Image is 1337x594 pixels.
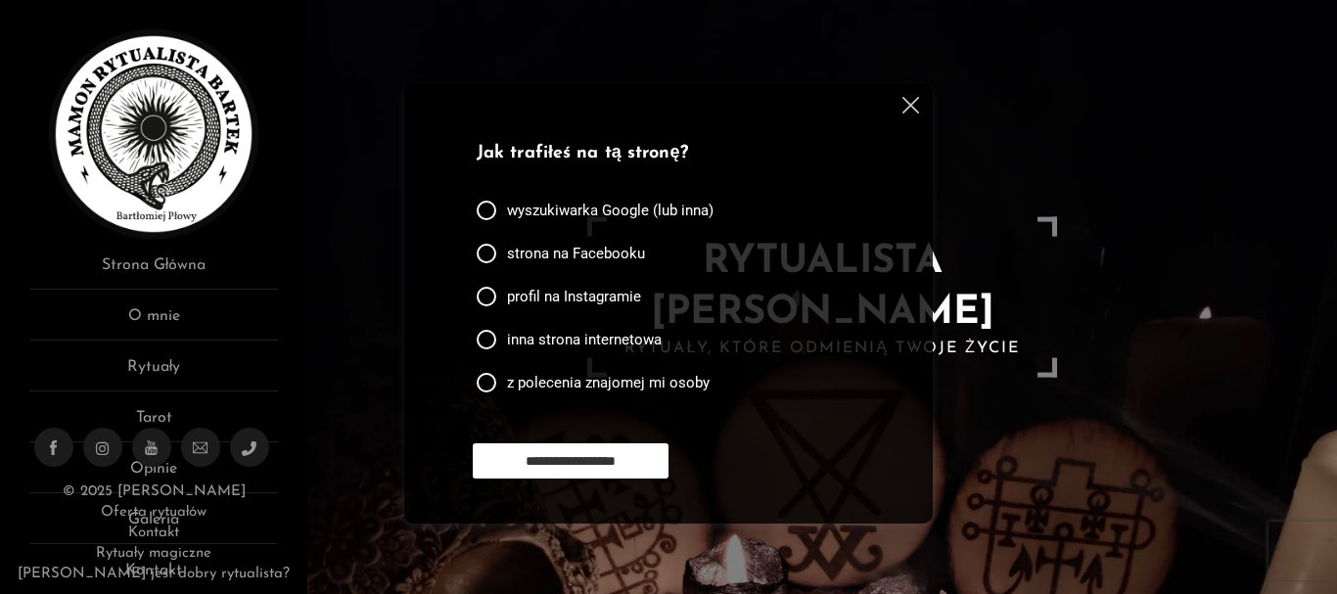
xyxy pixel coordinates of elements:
[29,253,278,290] a: Strona Główna
[96,546,211,561] a: Rytuały magiczne
[507,287,641,306] span: profil na Instagramie
[101,505,207,520] a: Oferta rytuałów
[18,567,290,581] a: [PERSON_NAME] jest dobry rytualista?
[507,373,710,392] span: z polecenia znajomej mi osoby
[128,525,179,540] a: Kontakt
[902,97,919,114] img: cross.svg
[29,304,278,341] a: O mnie
[477,141,853,167] p: Jak trafiłeś na tą stronę?
[29,406,278,442] a: Tarot
[49,29,258,239] img: Rytualista Bartek
[29,355,278,391] a: Rytuały
[507,330,662,349] span: inna strona internetowa
[507,201,714,220] span: wyszukiwarka Google (lub inna)
[507,244,645,263] span: strona na Facebooku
